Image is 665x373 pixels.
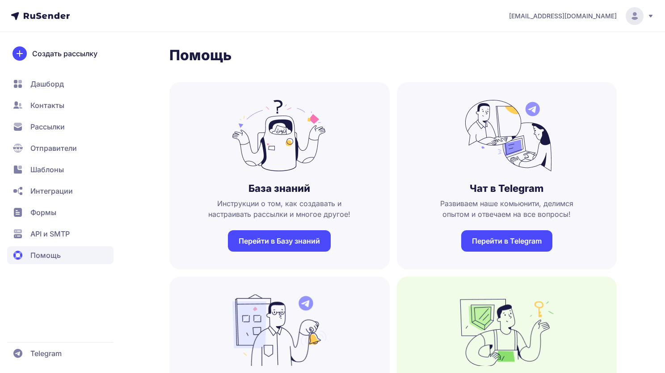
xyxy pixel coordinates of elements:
[30,121,65,132] span: Рассылки
[169,46,617,64] h1: Помощь
[30,186,73,196] span: Интеграции
[30,79,64,89] span: Дашборд
[411,198,603,220] span: Развиваем наше комьюнити, делимся опытом и отвечаем на все вопросы!
[30,250,61,261] span: Помощь
[184,198,375,220] span: Инструкции о том, как создавать и настраивать рассылки и многое другое!
[30,207,56,218] span: Формы
[232,294,326,366] img: no_photo
[460,294,554,366] img: no_photo
[460,100,554,171] img: no_photo
[30,100,64,111] span: Контакты
[461,230,552,252] a: Перейти в Telegram
[232,100,326,171] img: no_photo
[248,182,310,195] h3: База знаний
[470,182,543,195] h3: Чат в Telegram
[7,344,114,362] a: Telegram
[30,228,70,239] span: API и SMTP
[30,348,62,359] span: Telegram
[32,48,97,59] span: Создать рассылку
[30,164,64,175] span: Шаблоны
[228,230,331,252] a: Перейти в Базу знаний
[509,12,617,21] span: [EMAIL_ADDRESS][DOMAIN_NAME]
[30,143,77,153] span: Отправители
